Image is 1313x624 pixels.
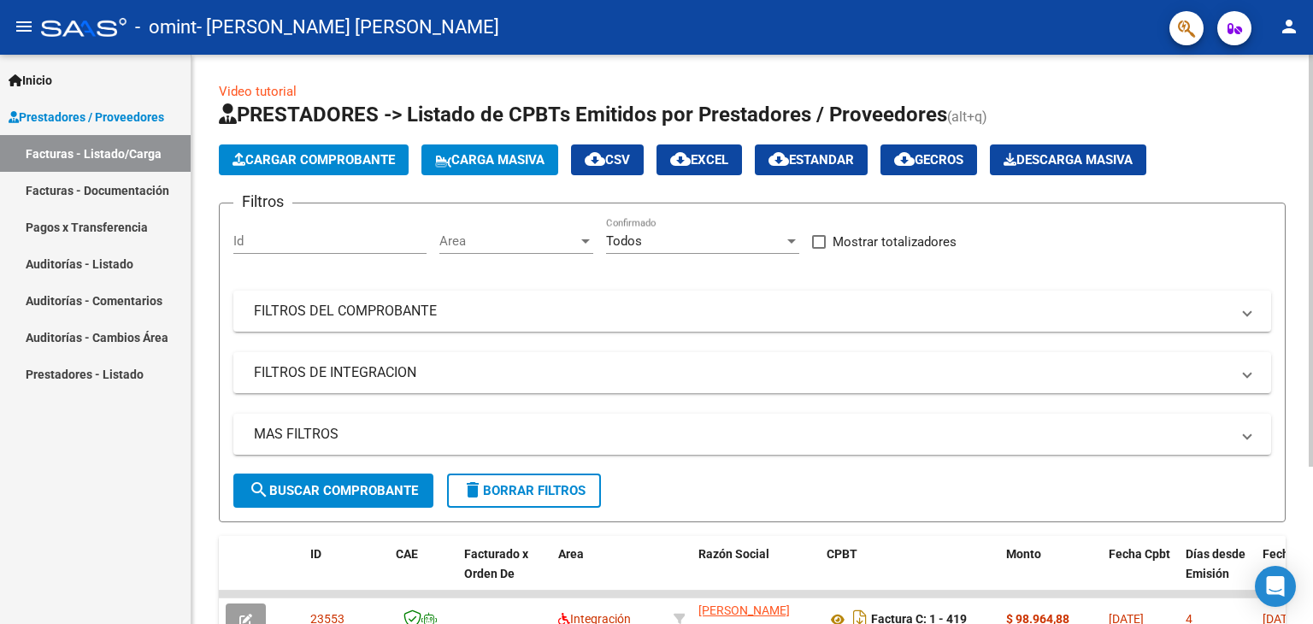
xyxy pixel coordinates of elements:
span: Carga Masiva [435,152,545,168]
datatable-header-cell: CAE [389,536,457,611]
span: PRESTADORES -> Listado de CPBTs Emitidos por Prestadores / Proveedores [219,103,947,127]
datatable-header-cell: Facturado x Orden De [457,536,551,611]
button: CSV [571,144,644,175]
span: EXCEL [670,152,728,168]
span: ID [310,547,321,561]
datatable-header-cell: Fecha Cpbt [1102,536,1179,611]
mat-panel-title: MAS FILTROS [254,425,1230,444]
span: CAE [396,547,418,561]
mat-icon: cloud_download [670,149,691,169]
span: Todos [606,233,642,249]
h3: Filtros [233,190,292,214]
mat-icon: cloud_download [585,149,605,169]
span: Días desde Emisión [1186,547,1245,580]
mat-icon: person [1279,16,1299,37]
span: Prestadores / Proveedores [9,108,164,127]
datatable-header-cell: Razón Social [692,536,820,611]
mat-icon: cloud_download [768,149,789,169]
span: Facturado x Orden De [464,547,528,580]
span: Razón Social [698,547,769,561]
datatable-header-cell: ID [303,536,389,611]
button: Borrar Filtros [447,474,601,508]
mat-panel-title: FILTROS DEL COMPROBANTE [254,302,1230,321]
span: Area [439,233,578,249]
datatable-header-cell: CPBT [820,536,999,611]
button: Descarga Masiva [990,144,1146,175]
button: Buscar Comprobante [233,474,433,508]
mat-expansion-panel-header: FILTROS DE INTEGRACION [233,352,1271,393]
span: Borrar Filtros [462,483,586,498]
span: Gecros [894,152,963,168]
button: Cargar Comprobante [219,144,409,175]
mat-expansion-panel-header: MAS FILTROS [233,414,1271,455]
span: (alt+q) [947,109,987,125]
datatable-header-cell: Monto [999,536,1102,611]
button: Estandar [755,144,868,175]
span: CPBT [827,547,857,561]
span: Fecha Recibido [1263,547,1310,580]
span: Descarga Masiva [1004,152,1133,168]
a: Video tutorial [219,84,297,99]
span: Buscar Comprobante [249,483,418,498]
mat-icon: delete [462,480,483,500]
span: - omint [135,9,197,46]
span: Estandar [768,152,854,168]
button: EXCEL [656,144,742,175]
span: Inicio [9,71,52,90]
mat-icon: search [249,480,269,500]
span: Fecha Cpbt [1109,547,1170,561]
app-download-masive: Descarga masiva de comprobantes (adjuntos) [990,144,1146,175]
span: Mostrar totalizadores [833,232,957,252]
button: Gecros [880,144,977,175]
mat-icon: menu [14,16,34,37]
span: Cargar Comprobante [233,152,395,168]
span: Monto [1006,547,1041,561]
span: - [PERSON_NAME] [PERSON_NAME] [197,9,499,46]
div: Open Intercom Messenger [1255,566,1296,607]
datatable-header-cell: Días desde Emisión [1179,536,1256,611]
mat-expansion-panel-header: FILTROS DEL COMPROBANTE [233,291,1271,332]
datatable-header-cell: Area [551,536,667,611]
span: Area [558,547,584,561]
button: Carga Masiva [421,144,558,175]
span: CSV [585,152,630,168]
mat-icon: cloud_download [894,149,915,169]
mat-panel-title: FILTROS DE INTEGRACION [254,363,1230,382]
